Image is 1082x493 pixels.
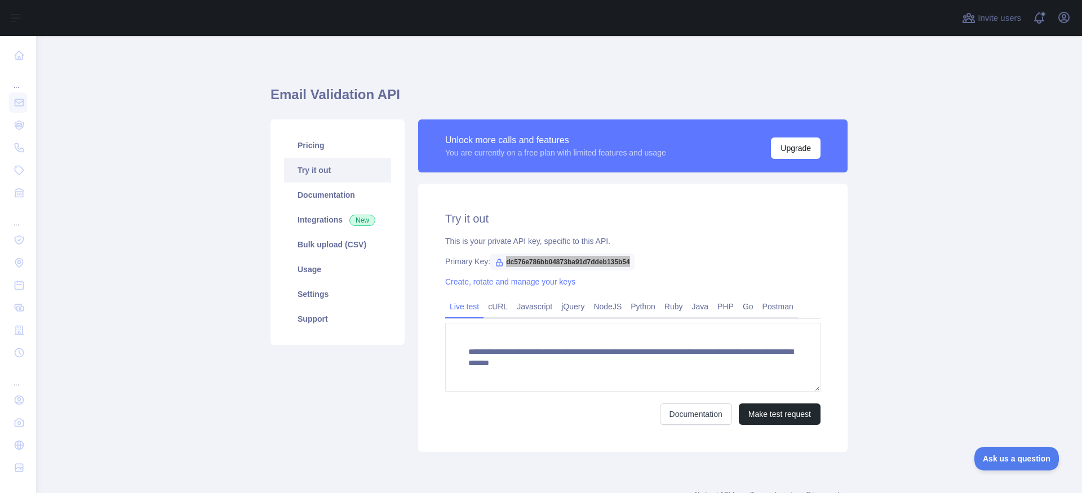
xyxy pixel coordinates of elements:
a: Documentation [660,403,732,425]
div: Unlock more calls and features [445,134,666,147]
a: Settings [284,282,391,307]
span: Invite users [978,12,1021,25]
h1: Email Validation API [270,86,848,113]
a: Try it out [284,158,391,183]
button: Invite users [960,9,1023,27]
iframe: Toggle Customer Support [974,447,1059,470]
a: NodeJS [589,297,626,316]
a: jQuery [557,297,589,316]
div: This is your private API key, specific to this API. [445,236,821,247]
span: dc576e786bb04873ba91d7ddeb135b54 [490,254,634,270]
div: ... [9,205,27,228]
button: Make test request [739,403,821,425]
div: Primary Key: [445,256,821,267]
a: Postman [758,297,798,316]
a: Javascript [512,297,557,316]
a: Ruby [660,297,688,316]
div: You are currently on a free plan with limited features and usage [445,147,666,158]
div: ... [9,68,27,90]
div: ... [9,365,27,388]
a: Go [738,297,758,316]
a: Live test [445,297,484,316]
h2: Try it out [445,211,821,226]
a: Usage [284,257,391,282]
a: Documentation [284,183,391,207]
a: Pricing [284,133,391,158]
a: cURL [484,297,512,316]
span: New [349,215,375,226]
a: PHP [713,297,738,316]
button: Upgrade [771,137,821,159]
a: Integrations New [284,207,391,232]
a: Support [284,307,391,331]
a: Create, rotate and manage your keys [445,277,575,286]
a: Bulk upload (CSV) [284,232,391,257]
a: Java [688,297,713,316]
a: Python [626,297,660,316]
